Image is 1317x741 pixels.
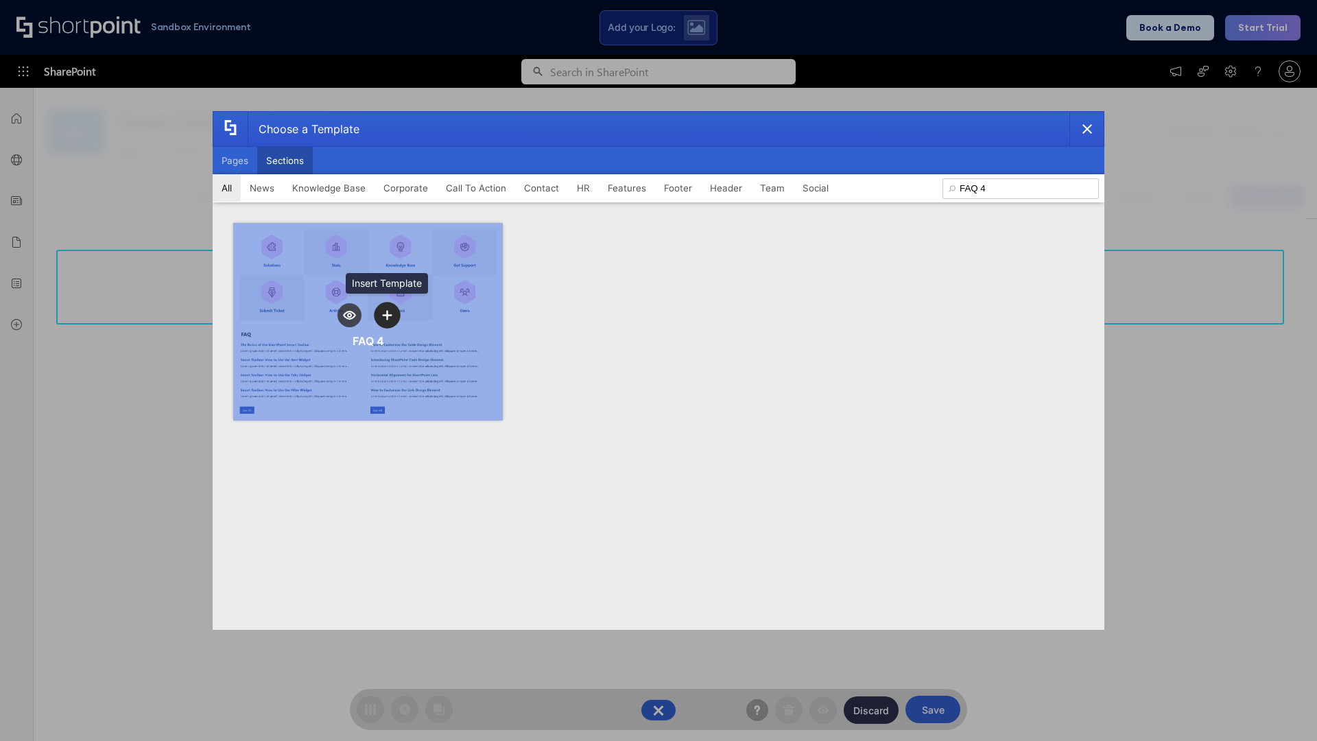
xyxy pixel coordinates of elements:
button: Features [599,174,655,202]
button: Pages [213,147,257,174]
button: Call To Action [437,174,515,202]
button: HR [568,174,599,202]
div: Choose a Template [248,112,359,146]
button: Sections [257,147,313,174]
div: FAQ 4 [353,334,384,348]
button: Social [794,174,838,202]
iframe: Chat Widget [1248,675,1317,741]
button: Corporate [375,174,437,202]
button: Team [751,174,794,202]
button: All [213,174,241,202]
div: template selector [213,111,1104,630]
button: Contact [515,174,568,202]
button: Footer [655,174,701,202]
button: Knowledge Base [283,174,375,202]
button: Header [701,174,751,202]
button: News [241,174,283,202]
input: Search [942,178,1099,199]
